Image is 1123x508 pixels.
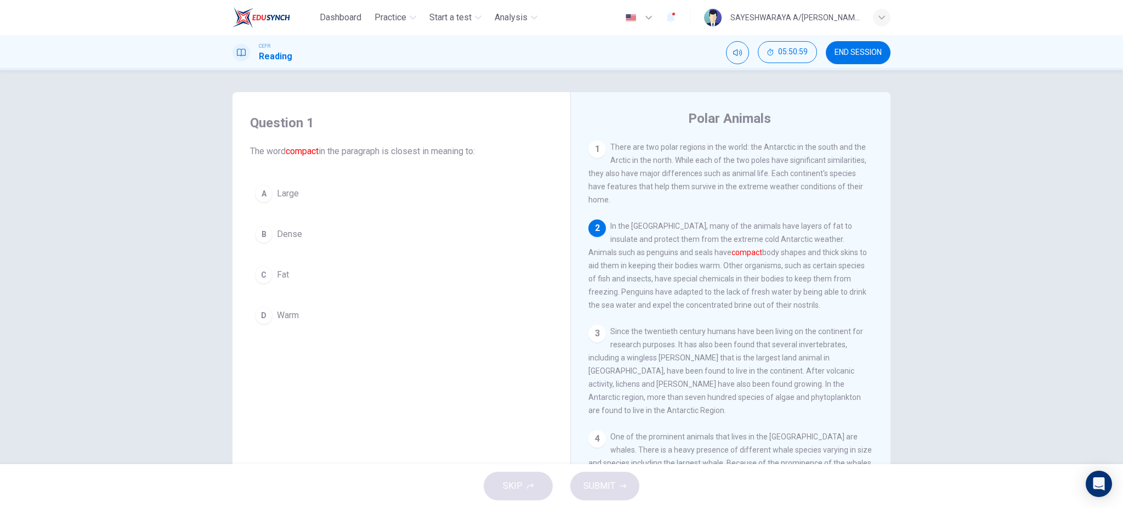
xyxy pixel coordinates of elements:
div: Open Intercom Messenger [1086,471,1112,497]
span: Practice [375,11,406,24]
div: SAYESHWARAYA A/[PERSON_NAME] [730,11,860,24]
span: Since the twentieth century humans have been living on the continent for research purposes. It ha... [588,327,863,415]
div: D [255,307,273,324]
div: A [255,185,273,202]
button: Start a test [425,8,486,27]
img: EduSynch logo [232,7,290,29]
div: Mute [726,41,749,64]
button: END SESSION [826,41,891,64]
div: 2 [588,219,606,237]
span: Warm [277,309,299,322]
div: B [255,225,273,243]
span: Start a test [429,11,472,24]
span: END SESSION [835,48,882,57]
span: Analysis [495,11,528,24]
span: Fat [277,268,289,281]
div: C [255,266,273,284]
span: In the [GEOGRAPHIC_DATA], many of the animals have layers of fat to insulate and protect them fro... [588,222,867,309]
span: Dashboard [320,11,361,24]
button: DWarm [250,302,553,329]
button: BDense [250,221,553,248]
div: 3 [588,325,606,342]
button: ALarge [250,180,553,207]
img: Profile picture [704,9,722,26]
div: 4 [588,430,606,448]
button: Analysis [490,8,542,27]
button: 05:50:59 [758,41,817,63]
button: Dashboard [315,8,366,27]
span: There are two polar regions in the world: the Antarctic in the south and the Arctic in the north.... [588,143,866,204]
a: EduSynch logo [232,7,315,29]
span: 05:50:59 [778,48,808,57]
span: CEFR [259,42,270,50]
button: Practice [370,8,421,27]
span: The word in the paragraph is closest in meaning to: [250,145,553,158]
span: Large [277,187,299,200]
h1: Reading [259,50,292,63]
img: en [624,14,638,22]
div: Hide [758,41,817,64]
h4: Polar Animals [688,110,771,127]
button: CFat [250,261,553,289]
h4: Question 1 [250,114,553,132]
div: 1 [588,140,606,158]
font: compact [731,248,762,257]
span: Dense [277,228,302,241]
font: compact [286,146,319,156]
